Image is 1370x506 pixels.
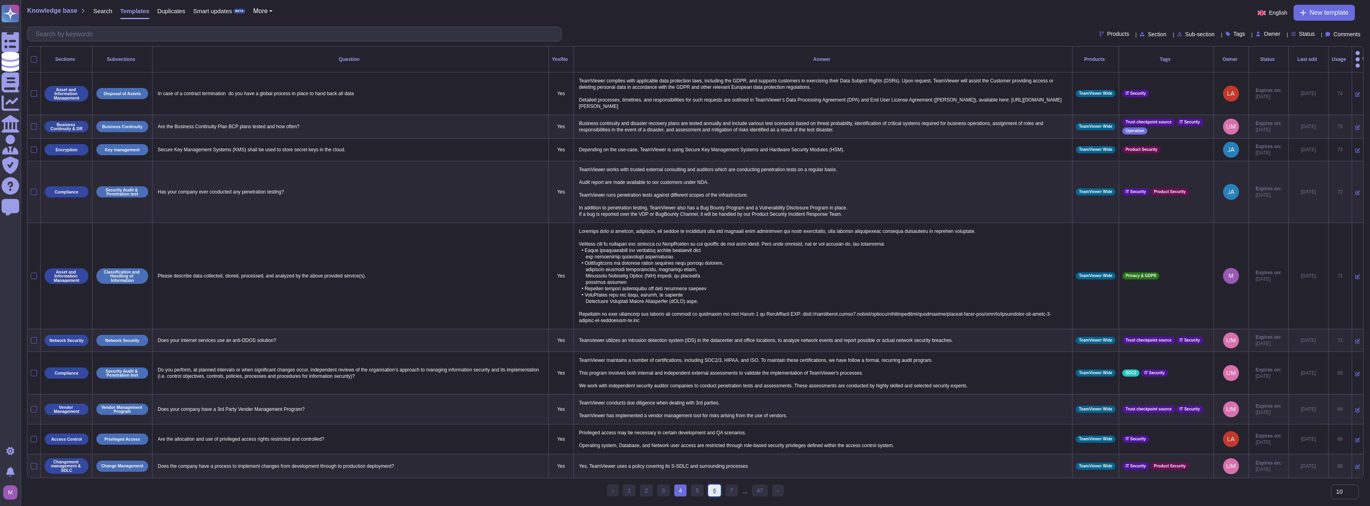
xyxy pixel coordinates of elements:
div: Question [156,57,545,62]
span: Smart updates [193,8,232,14]
p: Yes [552,90,570,97]
span: IT Security [1125,437,1146,441]
p: Do you perform, at planned intervals or when significant changes occur, independent reviews of th... [156,365,545,381]
span: SOC2 [1125,371,1136,375]
div: Usage [1332,57,1348,62]
p: Yes [552,273,570,279]
div: [DATE] [1292,90,1325,97]
span: [DATE] [1256,439,1282,445]
span: Trust checkpoint source [1125,120,1172,124]
div: Subsections [96,57,149,62]
div: 73 [1332,147,1348,153]
p: Does your company have a 3rd Party Vender Management Program? [156,404,545,414]
img: user [1223,332,1239,348]
span: Sub-section [1185,31,1215,37]
div: ... [743,485,748,497]
p: Privileged Access [104,437,140,442]
p: Depending on the use-case, TeamViewer is using Secure Key Management Systems and Hardware Securit... [577,145,1069,155]
a: 47 [752,485,768,496]
span: Operation [1125,129,1144,133]
span: TeamViewer Wide [1079,437,1112,441]
span: Products [1107,31,1129,37]
p: Yes [552,337,570,344]
div: Owner [1217,57,1245,62]
p: Classification and Handling of Information [99,270,145,283]
span: ‹ [612,487,614,494]
span: TeamViewer Wide [1079,148,1112,152]
span: [DATE] [1256,150,1282,156]
span: Expires on: [1256,186,1282,192]
p: Please describe data collected, stored, processed, and analyzed by the above provided service(s). [156,271,545,281]
p: Teamviewer utilizes an intrusion detection system (IDS) in the datacenter and office locations, t... [577,335,1069,346]
p: Network Security [105,338,139,343]
span: Trust checkpoint source [1125,338,1172,342]
button: New template [1294,5,1355,21]
div: [DATE] [1292,406,1325,412]
span: Section [1148,31,1166,37]
span: [DATE] [1256,409,1282,416]
div: 68 [1332,463,1348,469]
div: 69 [1332,370,1348,376]
p: Are the Business Continuity Plan BCP plans tested and how often? [156,121,545,132]
span: New template [1309,10,1348,16]
div: Yes/No [552,57,570,62]
p: Yes [552,147,570,153]
span: IT Security [1180,338,1200,342]
a: 5 [691,485,704,496]
span: Tags [1233,31,1245,37]
div: 71 [1332,273,1348,279]
div: 71 [1332,337,1348,344]
p: Key management [105,148,140,152]
p: Business continuity and disaster recovery plans are tested annually and include various test scen... [577,118,1069,135]
p: Business Continuity [102,125,143,129]
p: Security Audit & Penetration test [99,188,145,196]
p: TeamViewer complies with applicable data protection laws, including the GDPR, and supports custom... [577,76,1069,111]
p: TeamViewer maintains a number of certifications, including SOC2/3, HIPAA, and ISO. To maintain th... [577,355,1069,391]
p: Vendor Management Program [99,405,145,414]
div: [DATE] [1292,123,1325,130]
span: IT Security [1125,464,1146,468]
a: 6 [708,485,721,496]
input: Search by keywords [31,27,561,41]
img: user [1223,142,1239,158]
p: Vendor Management [47,405,86,414]
p: Yes [552,406,570,412]
span: [DATE] [1256,373,1282,379]
div: Sections [44,57,89,62]
span: [DATE] [1256,192,1282,198]
img: user [1223,86,1239,102]
p: Yes [552,189,570,195]
img: user [1223,458,1239,474]
p: Changement management & SDLC [47,460,86,473]
img: user [1223,431,1239,447]
span: [DATE] [1256,276,1282,282]
p: TeamViewer works with trusted external consulting and auditors which are conducting penetration t... [577,164,1069,219]
span: TeamViewer Wide [1079,274,1112,278]
div: [DATE] [1292,189,1325,195]
p: Network Security [49,338,84,343]
span: Expires on: [1256,334,1282,340]
p: Yes [552,123,570,130]
img: user [1223,401,1239,417]
div: Answer [577,57,1069,62]
p: Asset and Information Management [47,88,86,100]
span: › [777,487,779,494]
div: Last edit [1292,57,1325,62]
p: Privileged access may be necessary in certain development and QA scenarios. Operating system, Dat... [577,428,1069,451]
img: user [1223,119,1239,135]
p: TeamViewer conducts due diligence when dealing with 3rd parties. TeamViewer has implemented a ven... [577,398,1069,421]
p: Yes [552,463,570,469]
div: [DATE] [1292,273,1325,279]
p: In case of a contract termination do you have a global process in place to hand back all data [156,88,545,99]
p: Yes [552,370,570,376]
p: Secure Key Management Systems (KMS) shall be used to store secret keys in the cloud. [156,145,545,155]
p: Security Audit & Penetration test [99,369,145,377]
span: [DATE] [1256,466,1282,473]
div: [DATE] [1292,147,1325,153]
span: [DATE] [1256,340,1282,347]
div: [DATE] [1292,463,1325,469]
p: Compliance [55,371,78,375]
div: [DATE] [1292,337,1325,344]
div: Status [1252,57,1285,62]
span: Product Security [1154,190,1186,194]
